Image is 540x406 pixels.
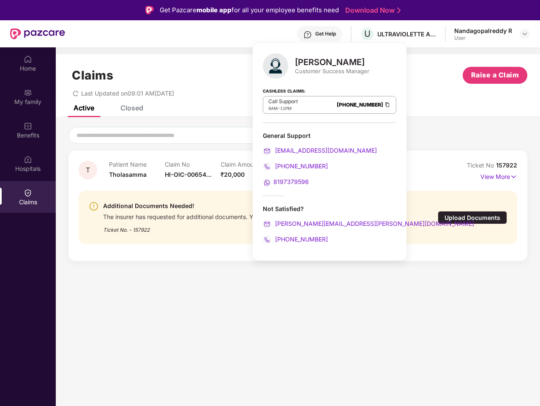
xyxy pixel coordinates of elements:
span: Ticket No [467,162,496,169]
div: Closed [120,104,143,112]
span: Last Updated on 09:01 AM[DATE] [81,90,174,97]
div: IR Raised [341,172,364,180]
img: svg+xml;base64,PHN2ZyBpZD0iSG9tZSIgeG1sbnM9Imh0dHA6Ly93d3cudzMub3JnLzIwMDAvc3ZnIiB3aWR0aD0iMjAiIG... [24,55,32,63]
img: svg+xml;base64,PHN2ZyBpZD0iSG9zcGl0YWxzIiB4bWxucz0iaHR0cDovL3d3dy53My5vcmcvMjAwMC9zdmciIHdpZHRoPS... [24,155,32,164]
img: Clipboard Icon [384,101,391,108]
img: svg+xml;base64,PHN2ZyBpZD0iSGVscC0zMngzMiIgeG1sbnM9Imh0dHA6Ly93d3cudzMub3JnLzIwMDAvc3ZnIiB3aWR0aD... [303,30,312,39]
img: svg+xml;base64,PHN2ZyBpZD0iRHJvcGRvd24tMzJ4MzIiIHhtbG5zPSJodHRwOi8vd3d3LnczLm9yZy8yMDAwL3N2ZyIgd2... [521,30,528,37]
img: Stroke [397,6,401,15]
div: Get Pazcare for all your employee benefits need [160,5,339,15]
img: svg+xml;base64,PHN2ZyBpZD0iQmVuZWZpdHMiIHhtbG5zPSJodHRwOi8vd3d3LnczLm9yZy8yMDAwL3N2ZyIgd2lkdGg9Ij... [24,122,32,130]
img: New Pazcare Logo [10,28,65,39]
img: svg+xml;base64,PHN2ZyB4bWxucz0iaHR0cDovL3d3dy53My5vcmcvMjAwMC9zdmciIHdpZHRoPSIxNyIgaGVpZ2h0PSIxNy... [510,172,517,181]
div: Ticket No. - 157922 [103,221,393,234]
p: Claim Amount [221,161,276,168]
span: Raise a Claim [471,70,519,80]
div: Get Help [315,30,336,37]
span: U [364,29,371,39]
img: svg+xml;base64,PHN2ZyBpZD0iU2VhcmNoLTMyeDMyIiB4bWxucz0iaHR0cDovL3d3dy53My5vcmcvMjAwMC9zdmciIHdpZH... [266,132,273,139]
p: Claim No [165,161,221,168]
span: HI-OIC-00654... [165,171,211,178]
div: Upload Documents [438,211,507,224]
div: Nandagopalreddy R [454,27,512,35]
span: T [86,167,90,174]
div: Active [74,104,94,112]
span: ₹20,000 [221,171,245,178]
div: User [454,35,512,41]
img: Logo [145,6,154,14]
span: Tholasamma [109,171,147,178]
img: svg+xml;base64,PHN2ZyBpZD0iV2FybmluZ18tXzI0eDI0IiBkYXRhLW5hbWU9Ildhcm5pbmcgLSAyNHgyNCIgeG1sbnM9Im... [89,201,99,211]
div: The insurer has requested for additional documents. Your claim will remain on hold until you uplo... [103,211,393,221]
p: Status [333,161,388,168]
p: Mode [277,161,333,168]
img: svg+xml;base64,PHN2ZyBpZD0iQ2xhaW0iIHhtbG5zPSJodHRwOi8vd3d3LnczLm9yZy8yMDAwL3N2ZyIgd2lkdGg9IjIwIi... [24,189,32,197]
div: Additional Documents Needed! [103,201,393,211]
button: Raise a Claim [463,67,527,84]
div: ULTRAVIOLETTE AUTOMOTIVE PRIVATE LIMITED [377,30,436,38]
a: Download Now [345,6,398,15]
span: Reimbursement [277,171,323,178]
span: redo [73,90,79,97]
span: 157922 [496,162,517,169]
h1: Claims [72,68,113,82]
p: View More [480,170,517,181]
img: svg+xml;base64,PHN2ZyB3aWR0aD0iMjAiIGhlaWdodD0iMjAiIHZpZXdCb3g9IjAgMCAyMCAyMCIgZmlsbD0ibm9uZSIgeG... [24,88,32,97]
p: Patient Name [109,161,165,168]
strong: mobile app [196,6,232,14]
